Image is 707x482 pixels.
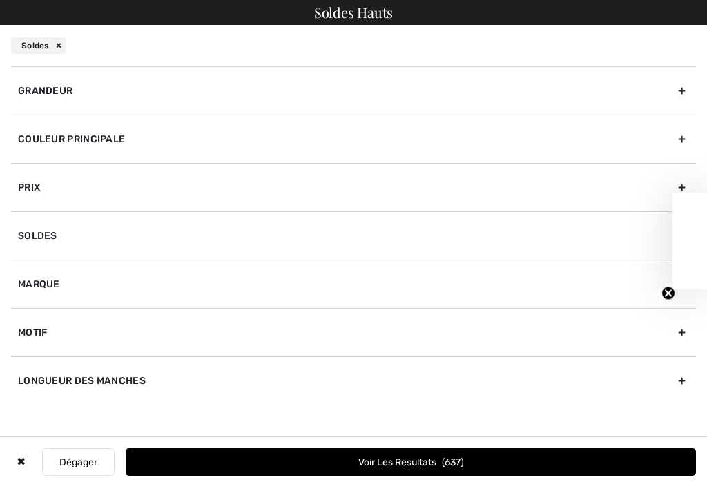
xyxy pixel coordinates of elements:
div: Soldes [11,211,696,260]
div: Close teaser [672,193,707,289]
div: ✖ [11,448,31,476]
div: Soldes [11,37,66,54]
div: Prix [11,163,696,211]
button: Dégager [42,448,115,476]
button: Voir les resultats637 [126,448,696,476]
button: Close teaser [661,287,675,300]
div: Motif [11,308,696,356]
div: Longueur des manches [11,356,696,405]
div: Marque [11,260,696,308]
div: Couleur Principale [11,115,696,163]
span: 637 [442,456,464,468]
div: Grandeur [11,66,696,115]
